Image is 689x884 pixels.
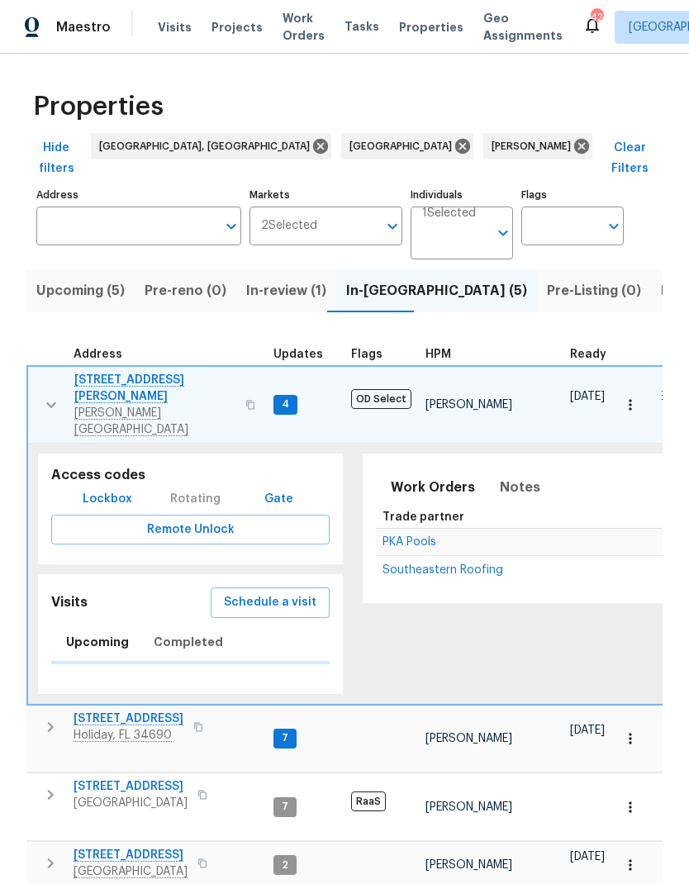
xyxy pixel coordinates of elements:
span: Remote Unlock [64,520,316,540]
span: HPM [425,349,451,360]
span: Notes [500,476,540,499]
span: [DATE] [570,391,605,402]
span: 4 [275,397,296,411]
span: Ready [570,349,606,360]
div: Rotating code is only available during visiting hours [164,484,227,515]
span: Upcoming [66,632,129,653]
span: Gate [259,489,298,510]
span: Completed [154,632,223,653]
span: Work Orders [283,10,325,45]
span: [STREET_ADDRESS] [74,778,188,795]
div: 42 [591,10,602,25]
button: Open [220,215,243,238]
label: Address [36,190,241,200]
span: [DATE] [570,725,605,736]
span: Properties [33,87,164,126]
span: 2 Selected [261,219,317,233]
span: [PERSON_NAME] [425,399,512,411]
span: Properties [399,19,463,36]
label: Flags [521,190,624,200]
span: Updates [273,349,323,360]
span: Address [74,349,122,360]
span: In-[GEOGRAPHIC_DATA] (5) [346,279,527,302]
h5: Visits [51,594,88,611]
button: Hide filters [26,133,86,183]
button: Open [492,221,515,245]
span: Upcoming (5) [36,279,125,302]
span: PKA Pools [383,536,436,548]
div: [GEOGRAPHIC_DATA], [GEOGRAPHIC_DATA] [91,133,331,159]
span: Lockbox [83,489,132,510]
span: [PERSON_NAME] [425,859,512,871]
button: Clear Filters [597,133,663,183]
span: Geo Assignments [483,10,563,45]
span: 2 [275,858,295,872]
span: Schedule a visit [224,592,316,613]
button: Open [381,215,404,238]
span: In-review (1) [246,279,326,302]
span: Hide filters [33,138,79,178]
span: 7 [275,800,295,814]
span: 1 Selected [422,207,476,221]
div: [GEOGRAPHIC_DATA] [341,133,473,159]
button: Remote Unlock [51,515,330,545]
label: Individuals [411,190,513,200]
span: [GEOGRAPHIC_DATA] [74,795,188,811]
span: Tasks [344,21,379,32]
button: Gate [252,484,305,515]
span: Pre-reno (0) [145,279,226,302]
span: [GEOGRAPHIC_DATA] [349,139,459,154]
button: Schedule a visit [211,587,330,618]
span: Flags [351,349,383,360]
span: Trade partner [383,511,464,523]
span: RaaS [351,791,386,811]
div: [PERSON_NAME] [483,133,592,159]
span: [PERSON_NAME] [425,801,512,813]
span: Clear Filters [604,138,656,178]
span: [PERSON_NAME] [492,139,577,154]
span: OD Select [351,389,411,409]
span: Work Orders [391,476,475,499]
button: Open [602,215,625,238]
span: [DATE] [570,851,605,863]
span: 7 [275,731,295,745]
span: [GEOGRAPHIC_DATA], [GEOGRAPHIC_DATA] [99,139,316,154]
span: Pre-Listing (0) [547,279,641,302]
label: Markets [249,190,403,200]
div: Earliest renovation start date (first business day after COE or Checkout) [570,349,621,360]
span: Projects [211,19,263,36]
span: Maestro [56,17,111,37]
span: Southeastern Roofing [383,564,503,576]
button: Lockbox [76,484,139,515]
span: [PERSON_NAME] [425,733,512,744]
a: PKA Pools [383,537,436,547]
span: Visits [158,19,192,36]
a: Southeastern Roofing [383,565,503,575]
h5: Access codes [51,467,330,484]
